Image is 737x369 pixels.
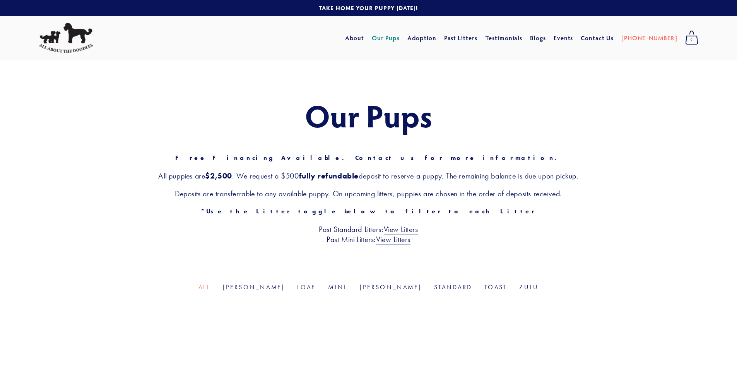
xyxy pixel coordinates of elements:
a: Zulu [519,283,539,291]
a: Testimonials [485,31,523,45]
a: Standard [434,283,472,291]
h3: Deposits are transferrable to any available puppy. On upcoming litters, puppies are chosen in the... [39,189,698,199]
a: Events [554,31,573,45]
a: Loaf [297,283,316,291]
a: 0 items in cart [681,28,702,48]
a: About [345,31,364,45]
strong: Free Financing Available. Contact us for more information. [175,154,562,161]
a: View Litters [376,235,410,245]
strong: $2,500 [205,171,232,180]
span: 0 [685,35,698,45]
a: Contact Us [581,31,614,45]
a: [PERSON_NAME] [223,283,285,291]
a: Our Pups [372,31,400,45]
strong: fully refundable [299,171,359,180]
a: Past Litters [444,34,478,42]
a: View Litters [384,225,418,235]
a: [PHONE_NUMBER] [621,31,677,45]
a: Adoption [407,31,436,45]
strong: *Use the Litter toggle below to filter to each Litter [201,208,536,215]
img: All About The Doodles [39,23,93,53]
a: All [198,283,210,291]
h3: Past Standard Litters: Past Mini Litters: [39,224,698,244]
h3: All puppies are . We request a $500 deposit to reserve a puppy. The remaining balance is due upon... [39,171,698,181]
a: Toast [484,283,507,291]
h1: Our Pups [39,98,698,132]
a: Blogs [530,31,546,45]
a: [PERSON_NAME] [360,283,422,291]
a: Mini [328,283,347,291]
